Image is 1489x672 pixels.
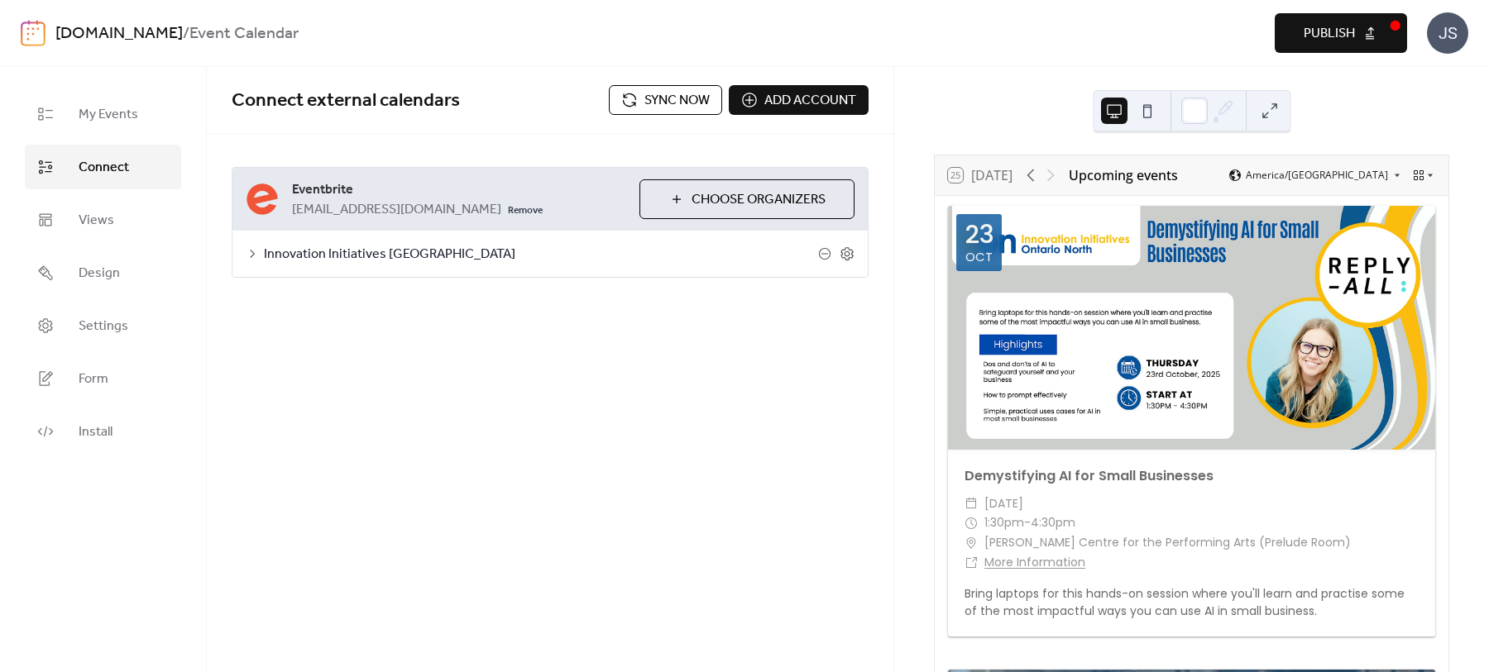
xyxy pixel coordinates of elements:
[25,356,181,401] a: Form
[984,513,1024,533] span: 1:30pm
[292,200,501,220] span: [EMAIL_ADDRESS][DOMAIN_NAME]
[232,83,460,119] span: Connect external calendars
[79,211,114,231] span: Views
[639,179,855,219] button: Choose Organizers
[79,317,128,336] span: Settings
[55,18,183,50] a: [DOMAIN_NAME]
[965,533,978,553] div: ​
[1069,165,1178,185] div: Upcoming events
[25,145,181,189] a: Connect
[692,190,826,210] span: Choose Organizers
[79,369,108,389] span: Form
[183,18,189,50] b: /
[644,91,710,111] span: Sync now
[21,20,45,46] img: logo
[246,183,279,216] img: eventbrite
[264,245,818,265] span: Innovation Initiatives [GEOGRAPHIC_DATA]
[79,422,113,442] span: Install
[1024,513,1031,533] span: -
[79,105,138,125] span: My Events
[189,18,299,50] b: Event Calendar
[965,466,1214,485] a: Demystifying AI for Small Businesses
[25,250,181,295] a: Design
[965,553,978,573] div: ​
[965,513,978,533] div: ​
[984,494,1023,514] span: [DATE]
[984,533,1351,553] span: [PERSON_NAME] Centre for the Performing Arts (Prelude Room)
[25,198,181,242] a: Views
[948,585,1435,620] div: Bring laptops for this hands-on session where you'll learn and practise some of the most impactfu...
[1304,24,1355,44] span: Publish
[984,554,1085,570] a: More Information
[965,494,978,514] div: ​
[25,409,181,454] a: Install
[1427,12,1468,54] div: JS
[25,303,181,348] a: Settings
[729,85,869,115] button: Add account
[79,264,120,284] span: Design
[508,204,543,217] span: Remove
[1031,513,1075,533] span: 4:30pm
[965,250,993,263] div: Oct
[25,92,181,136] a: My Events
[764,91,856,111] span: Add account
[1275,13,1407,53] button: Publish
[292,180,626,200] span: Eventbrite
[609,85,722,115] button: Sync now
[965,222,994,247] div: 23
[1246,170,1388,180] span: America/[GEOGRAPHIC_DATA]
[79,158,129,178] span: Connect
